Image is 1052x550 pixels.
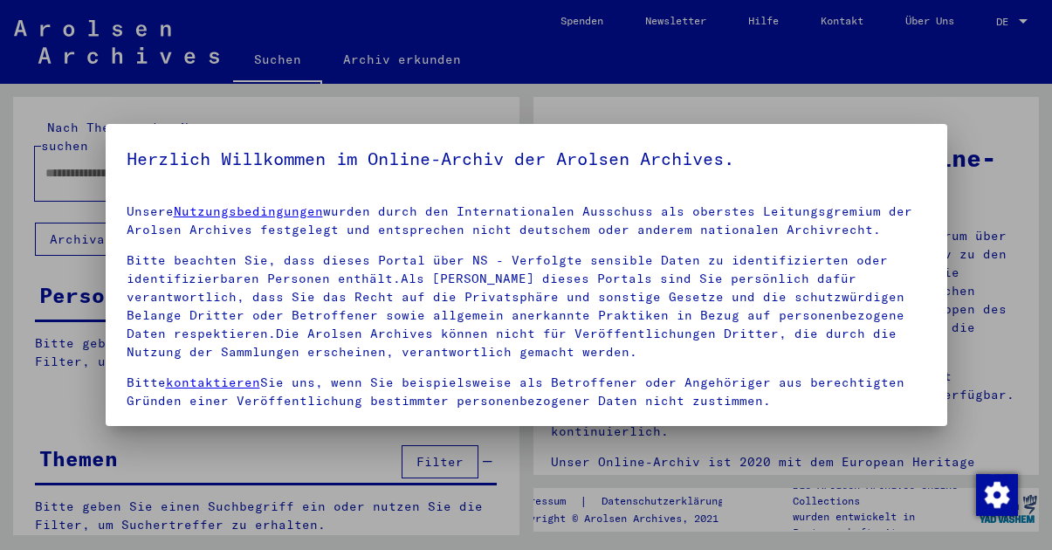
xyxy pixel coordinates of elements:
[127,251,926,361] p: Bitte beachten Sie, dass dieses Portal über NS - Verfolgte sensible Daten zu identifizierten oder...
[127,145,926,173] h5: Herzlich Willkommen im Online-Archiv der Arolsen Archives.
[127,423,926,441] p: Hier erfahren Sie mehr über die der Arolsen Archives.
[127,374,926,410] p: Bitte Sie uns, wenn Sie beispielsweise als Betroffener oder Angehöriger aus berechtigten Gründen ...
[166,375,260,390] a: kontaktieren
[127,203,926,239] p: Unsere wurden durch den Internationalen Ausschuss als oberstes Leitungsgremium der Arolsen Archiv...
[976,474,1018,516] img: Zustimmung ändern
[174,203,323,219] a: Nutzungsbedingungen
[370,423,488,439] a: Datenrichtlinie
